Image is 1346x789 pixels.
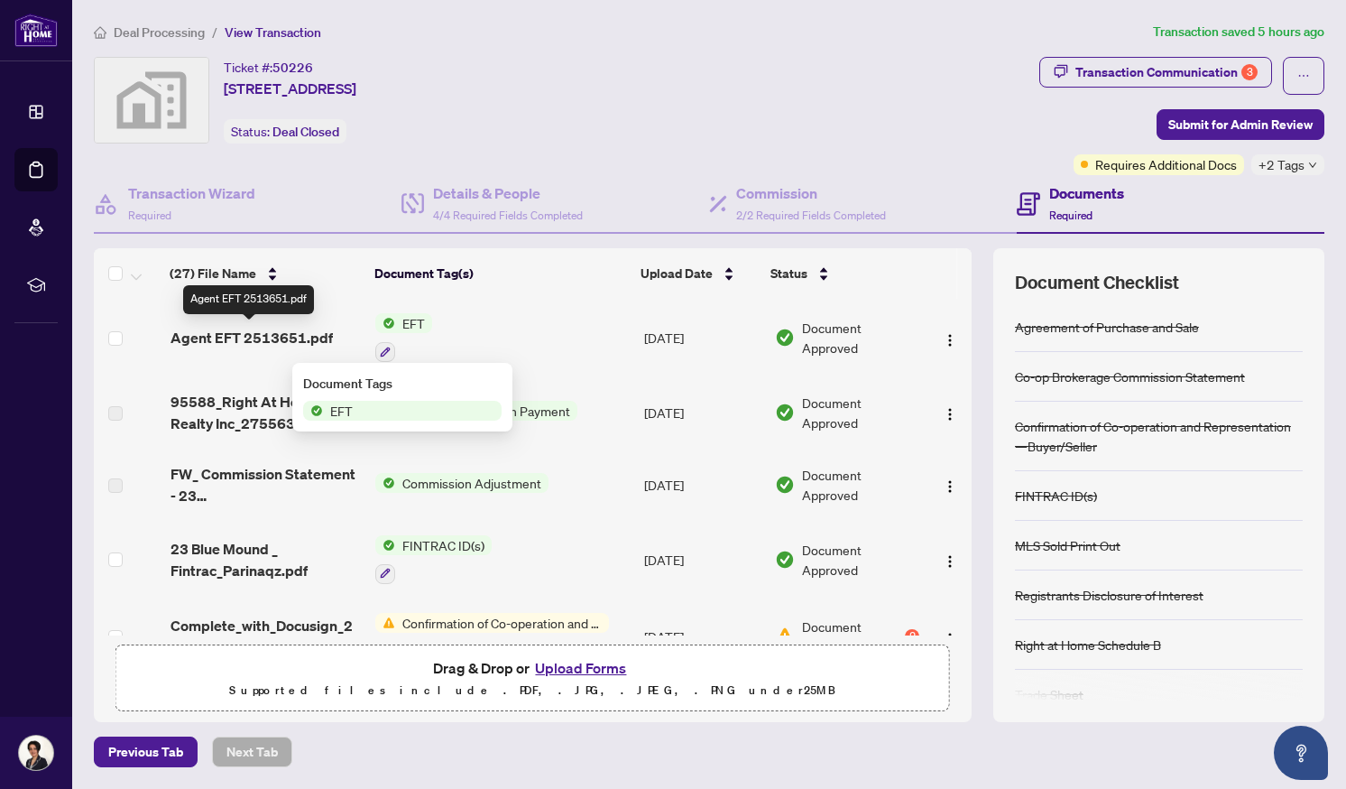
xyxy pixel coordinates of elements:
[641,264,713,283] span: Upload Date
[212,737,292,767] button: Next Tab
[943,632,957,646] img: Logo
[375,473,549,493] button: Status IconCommission Adjustment
[395,613,609,633] span: Confirmation of Co-operation and Representation—Buyer/Seller
[936,545,964,574] button: Logo
[225,24,321,41] span: View Transaction
[802,617,901,656] span: Document Needs Work
[802,540,919,580] span: Document Approved
[1095,154,1237,174] span: Requires Additional Docs
[763,248,921,299] th: Status
[1258,154,1305,175] span: +2 Tags
[375,473,395,493] img: Status Icon
[272,124,339,140] span: Deal Closed
[19,736,53,770] img: Profile Icon
[775,550,795,570] img: Document Status
[395,473,549,493] span: Commission Adjustment
[936,622,964,651] button: Logo
[736,182,886,204] h4: Commission
[375,535,492,584] button: Status IconFINTRAC ID(s)
[375,535,395,555] img: Status Icon
[802,465,919,505] span: Document Approved
[637,449,768,521] td: [DATE]
[905,629,919,644] div: 2
[936,398,964,427] button: Logo
[943,407,957,422] img: Logo
[224,78,356,99] span: [STREET_ADDRESS]
[1015,585,1203,605] div: Registrants Disclosure of Interest
[1049,182,1124,204] h4: Documents
[1015,416,1303,456] div: Confirmation of Co-operation and Representation—Buyer/Seller
[1157,109,1324,140] button: Submit for Admin Review
[183,285,314,314] div: Agent EFT 2513651.pdf
[1015,635,1161,654] div: Right at Home Schedule B
[171,391,362,434] span: 95588_Right At Home Realty Inc_275563.pdf
[272,60,313,76] span: 50226
[303,401,323,421] img: Status Icon
[1274,726,1328,780] button: Open asap
[637,521,768,599] td: [DATE]
[94,26,106,39] span: home
[802,318,919,357] span: Document Approved
[637,376,768,449] td: [DATE]
[108,738,183,766] span: Previous Tab
[1015,535,1120,555] div: MLS Sold Print Out
[162,248,367,299] th: (27) File Name
[375,613,618,662] button: Status IconConfirmation of Co-operation and Representation—Buyer/Seller
[14,14,58,47] img: logo
[943,554,957,569] img: Logo
[367,248,634,299] th: Document Tag(s)
[943,479,957,494] img: Logo
[224,57,313,78] div: Ticket #:
[375,313,432,362] button: Status IconEFT
[1153,22,1324,42] article: Transaction saved 5 hours ago
[1168,110,1313,139] span: Submit for Admin Review
[1308,161,1317,170] span: down
[936,470,964,499] button: Logo
[1297,70,1310,82] span: ellipsis
[114,24,205,41] span: Deal Processing
[637,299,768,376] td: [DATE]
[128,182,255,204] h4: Transaction Wizard
[1049,209,1092,222] span: Required
[171,615,362,658] span: Complete_with_Docusign_23_BlueMound_Addition.pdf
[303,374,502,394] div: Document Tags
[433,656,632,680] span: Drag & Drop or
[775,328,795,348] img: Document Status
[1015,270,1179,295] span: Document Checklist
[395,535,492,555] span: FINTRAC ID(s)
[802,393,919,432] span: Document Approved
[170,264,256,283] span: (27) File Name
[375,613,395,633] img: Status Icon
[1015,367,1245,386] div: Co-op Brokerage Commission Statement
[212,22,217,42] li: /
[1039,57,1272,88] button: Transaction Communication3
[1241,64,1258,80] div: 3
[395,313,432,333] span: EFT
[1075,58,1258,87] div: Transaction Communication
[433,182,583,204] h4: Details & People
[375,313,395,333] img: Status Icon
[128,209,171,222] span: Required
[171,538,362,581] span: 23 Blue Mound _ Fintrac_Parinaqz.pdf
[775,627,795,646] img: Document Status
[775,475,795,495] img: Document Status
[171,327,333,348] span: Agent EFT 2513651.pdf
[1015,486,1097,506] div: FINTRAC ID(s)
[224,119,346,144] div: Status:
[736,209,886,222] span: 2/2 Required Fields Completed
[936,323,964,352] button: Logo
[95,58,208,143] img: svg%3e
[94,737,198,767] button: Previous Tab
[943,333,957,348] img: Logo
[1015,317,1199,337] div: Agreement of Purchase and Sale
[171,463,362,506] span: FW_ Commission Statement - 23 [GEOGRAPHIC_DATA]pdf
[433,209,583,222] span: 4/4 Required Fields Completed
[116,645,949,712] span: Drag & Drop orUpload FormsSupported files include .PDF, .JPG, .JPEG, .PNG under25MB
[770,264,807,283] span: Status
[637,599,768,676] td: [DATE]
[127,680,938,701] p: Supported files include .PDF, .JPG, .JPEG, .PNG under 25 MB
[323,401,360,421] span: EFT
[530,656,632,680] button: Upload Forms
[775,403,795,422] img: Document Status
[633,248,763,299] th: Upload Date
